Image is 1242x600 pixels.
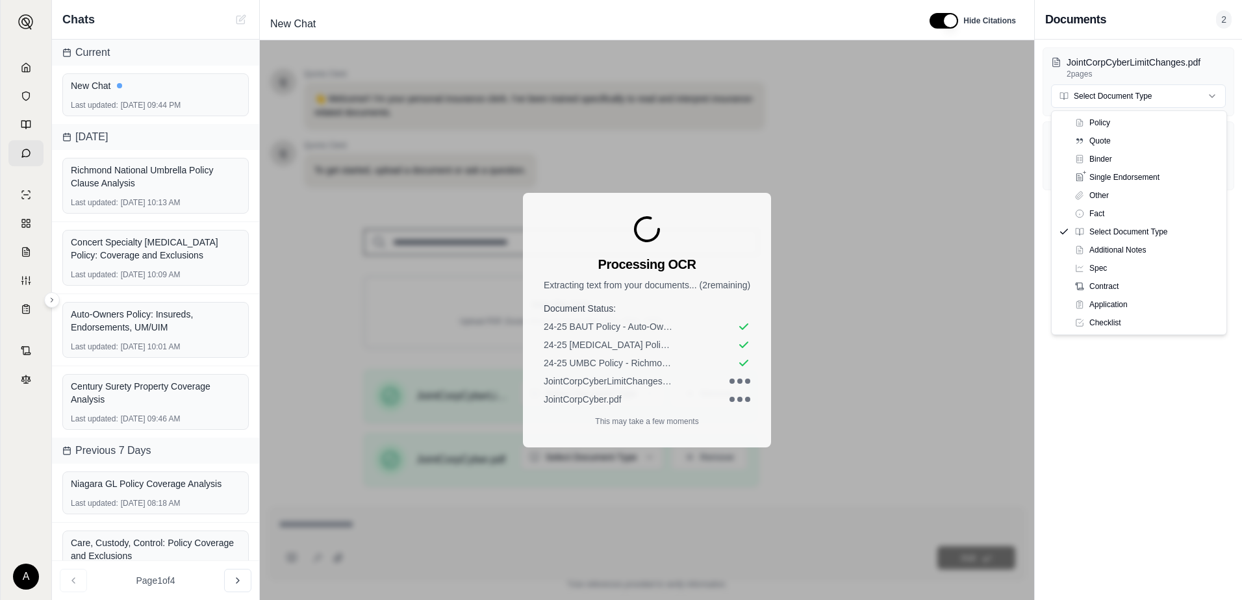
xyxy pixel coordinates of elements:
[1089,318,1121,328] span: Checklist
[1089,190,1109,201] span: Other
[1089,263,1107,273] span: Spec
[1089,281,1119,292] span: Contract
[1089,208,1104,219] span: Fact
[1089,227,1168,237] span: Select Document Type
[1089,245,1146,255] span: Additional Notes
[1089,118,1110,128] span: Policy
[1089,136,1111,146] span: Quote
[1089,172,1160,182] span: Single Endorsement
[1089,154,1112,164] span: Binder
[1089,299,1128,310] span: Application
